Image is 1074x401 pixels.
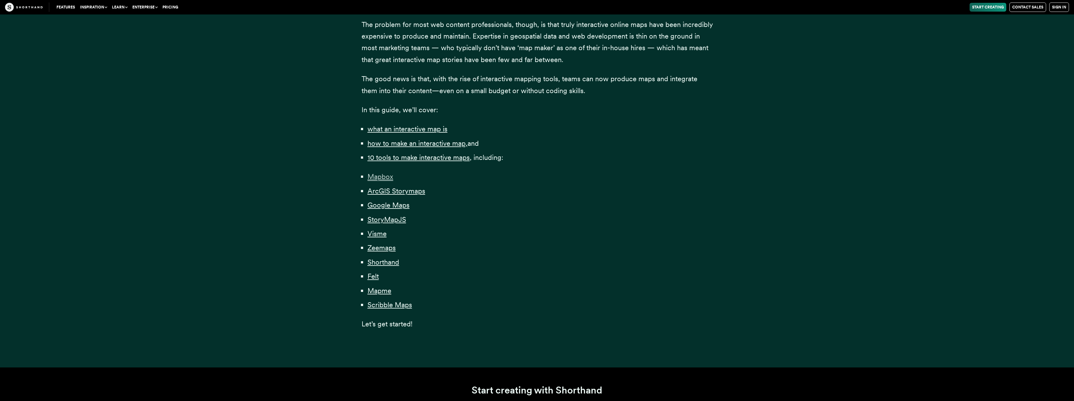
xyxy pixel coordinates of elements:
[368,272,379,280] a: Felt
[54,3,77,12] a: Features
[368,301,412,309] a: Scribble Maps
[362,106,438,114] span: In this guide, we’ll cover:
[362,75,697,94] span: The good news is that, with the rise of interactive mapping tools, teams can now produce maps and...
[362,320,412,328] span: Let’s get started!
[5,3,43,12] img: The Craft
[970,3,1006,12] a: Start Creating
[77,3,109,12] button: Inspiration
[368,125,447,133] a: what an interactive map is
[368,230,387,238] a: Visme
[130,3,160,12] button: Enterprise
[472,384,602,396] span: Start creating with Shorthand
[368,201,410,209] a: Google Maps
[368,187,425,195] a: ArcGIS Storymaps
[368,153,470,161] a: 10 tools to make interactive maps
[368,172,393,181] a: Mapbox
[160,3,181,12] a: Pricing
[368,258,399,266] a: Shorthand
[368,244,396,252] a: Zeemaps
[470,153,503,161] span: , including:
[468,139,479,147] span: and
[368,215,406,224] a: StoryMapJS
[368,139,468,147] a: how to make an interactive map,
[1009,3,1046,12] a: Contact Sales
[1049,3,1069,12] a: Sign in
[109,3,130,12] button: Learn
[362,20,713,64] span: The problem for most web content professionals, though, is that truly interactive online maps hav...
[368,287,391,295] a: Mapme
